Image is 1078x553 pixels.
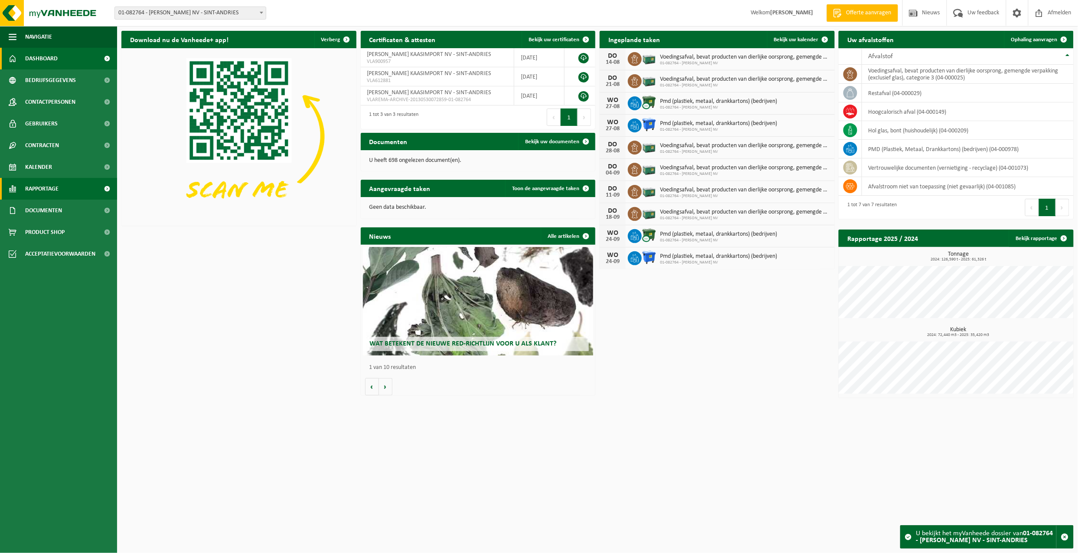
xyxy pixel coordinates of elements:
[547,109,561,126] button: Previous
[121,31,237,48] h2: Download nu de Vanheede+ app!
[604,163,621,170] div: DO
[604,207,621,214] div: DO
[604,148,621,154] div: 28-08
[862,140,1074,158] td: PMD (Plastiek, Metaal, Drankkartons) (bedrijven) (04-000978)
[839,31,902,48] h2: Uw afvalstoffen
[379,378,392,395] button: Volgende
[365,108,419,127] div: 1 tot 3 van 3 resultaten
[844,9,894,17] span: Offerte aanvragen
[115,7,266,19] span: 01-082764 - JAN DUPONT KAASIMPORT NV - SINT-ANDRIES
[361,180,439,197] h2: Aangevraagde taken
[604,185,621,192] div: DO
[604,104,621,110] div: 27-08
[862,84,1074,102] td: restafval (04-000029)
[25,48,58,69] span: Dashboard
[369,340,556,347] span: Wat betekent de nieuwe RED-richtlijn voor u als klant?
[660,231,777,238] span: Pmd (plastiek, metaal, drankkartons) (bedrijven)
[660,253,777,260] span: Pmd (plastiek, metaal, drankkartons) (bedrijven)
[843,251,1074,262] h3: Tonnage
[604,97,621,104] div: WO
[505,180,595,197] a: Toon de aangevraagde taken
[642,117,657,132] img: WB-1100-HPE-BE-01
[514,48,565,67] td: [DATE]
[660,171,830,177] span: 01-082764 - [PERSON_NAME] NV
[660,194,830,199] span: 01-082764 - [PERSON_NAME] NV
[862,102,1074,121] td: hoogcalorisch afval (04-000149)
[367,77,507,84] span: VLA612881
[367,58,507,65] span: VLA900957
[114,7,266,20] span: 01-082764 - JAN DUPONT KAASIMPORT NV - SINT-ANDRIES
[660,83,830,88] span: 01-082764 - [PERSON_NAME] NV
[916,530,1053,544] strong: 01-082764 - [PERSON_NAME] NV - SINT-ANDRIES
[604,214,621,221] div: 18-09
[642,139,657,154] img: PB-LB-0680-HPE-GN-01
[604,75,621,82] div: DO
[25,178,59,200] span: Rapportage
[660,238,777,243] span: 01-082764 - [PERSON_NAME] NV
[361,133,416,150] h2: Documenten
[642,184,657,198] img: PB-LB-0680-HPE-GN-01
[369,204,587,211] p: Geen data beschikbaar.
[604,82,621,88] div: 21-08
[660,187,830,194] span: Voedingsafval, bevat producten van dierlijke oorsprong, gemengde verpakking (exc...
[361,227,400,244] h2: Nieuws
[862,65,1074,84] td: voedingsafval, bevat producten van dierlijke oorsprong, gemengde verpakking (exclusief glas), cat...
[862,121,1074,140] td: hol glas, bont (huishoudelijk) (04-000209)
[767,31,834,48] a: Bekijk uw kalender
[660,209,830,216] span: Voedingsafval, bevat producten van dierlijke oorsprong, gemengde verpakking (exc...
[642,73,657,88] img: PB-LB-0680-HPE-GN-01
[367,89,491,96] span: [PERSON_NAME] KAASIMPORT NV - SINT-ANDRIES
[604,119,621,126] div: WO
[522,31,595,48] a: Bekijk uw certificaten
[518,133,595,150] a: Bekijk uw documenten
[604,126,621,132] div: 27-08
[770,10,813,16] strong: [PERSON_NAME]
[369,365,591,371] p: 1 van 10 resultaten
[604,259,621,265] div: 24-09
[642,250,657,265] img: WB-1100-HPE-BE-01
[541,227,595,245] a: Alle artikelen
[604,170,621,176] div: 04-09
[363,247,593,355] a: Wat betekent de nieuwe RED-richtlijn voor u als klant?
[862,158,1074,177] td: vertrouwelijke documenten (vernietiging - recyclage) (04-001073)
[314,31,356,48] button: Verberg
[514,67,565,86] td: [DATE]
[660,54,830,61] span: Voedingsafval, bevat producten van dierlijke oorsprong, gemengde verpakking (exc...
[529,37,579,43] span: Bekijk uw certificaten
[25,26,52,48] span: Navigatie
[660,105,777,110] span: 01-082764 - [PERSON_NAME] NV
[660,76,830,83] span: Voedingsafval, bevat producten van dierlijke oorsprong, gemengde verpakking (exc...
[862,177,1074,196] td: afvalstroom niet van toepassing (niet gevaarlijk) (04-001085)
[121,48,356,224] img: Download de VHEPlus App
[660,149,830,155] span: 01-082764 - [PERSON_NAME] NV
[604,252,621,259] div: WO
[660,61,830,66] span: 01-082764 - [PERSON_NAME] NV
[578,109,591,126] button: Next
[642,228,657,243] img: WB-1100-CU
[642,206,657,221] img: PB-LB-0680-HPE-GN-01
[660,216,830,221] span: 01-082764 - [PERSON_NAME] NV
[843,198,897,217] div: 1 tot 7 van 7 resultaten
[604,237,621,243] div: 24-09
[1056,199,1069,216] button: Next
[642,161,657,176] img: PB-LB-0680-HPE-GN-01
[25,69,76,91] span: Bedrijfsgegevens
[1039,199,1056,216] button: 1
[604,53,621,59] div: DO
[361,31,444,48] h2: Certificaten & attesten
[600,31,669,48] h2: Ingeplande taken
[826,4,898,22] a: Offerte aanvragen
[25,243,95,265] span: Acceptatievoorwaarden
[604,192,621,198] div: 11-09
[843,327,1074,337] h3: Kubiek
[525,139,579,145] span: Bekijk uw documenten
[25,91,75,113] span: Contactpersonen
[25,221,65,243] span: Product Shop
[660,142,830,149] span: Voedingsafval, bevat producten van dierlijke oorsprong, gemengde verpakking (exc...
[25,200,62,221] span: Documenten
[604,59,621,66] div: 14-08
[367,70,491,77] span: [PERSON_NAME] KAASIMPORT NV - SINT-ANDRIES
[660,260,777,265] span: 01-082764 - [PERSON_NAME] NV
[512,186,579,191] span: Toon de aangevraagde taken
[660,127,777,132] span: 01-082764 - [PERSON_NAME] NV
